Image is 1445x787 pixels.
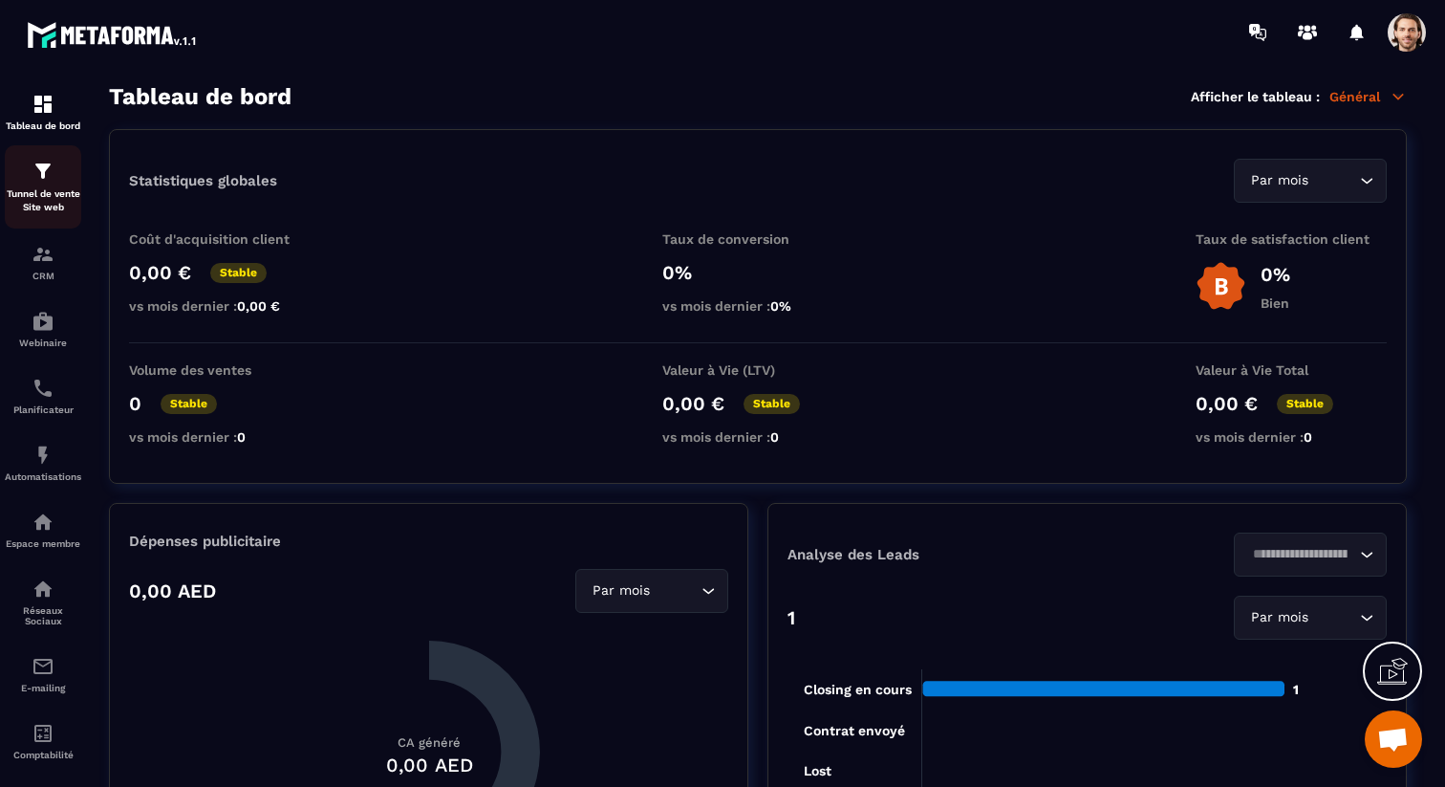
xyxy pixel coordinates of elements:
[5,708,81,775] a: accountantaccountantComptabilité
[129,172,277,189] p: Statistiques globales
[32,377,54,400] img: scheduler
[770,298,791,314] span: 0%
[5,187,81,214] p: Tunnel de vente Site web
[1196,392,1258,415] p: 0,00 €
[1365,710,1422,768] div: Ouvrir le chat
[1312,607,1355,628] input: Search for option
[32,722,54,745] img: accountant
[575,569,728,613] div: Search for option
[5,145,81,229] a: formationformationTunnel de vente Site web
[1196,261,1246,312] img: b-badge-o.b3b20ee6.svg
[129,579,216,602] p: 0,00 AED
[1261,295,1290,311] p: Bien
[5,120,81,131] p: Tableau de bord
[5,338,81,348] p: Webinaire
[662,231,853,247] p: Taux de conversion
[5,271,81,281] p: CRM
[1234,533,1387,577] div: Search for option
[5,641,81,708] a: emailemailE-mailing
[1329,88,1407,105] p: Général
[787,606,795,629] p: 1
[1304,429,1312,445] span: 0
[129,533,728,550] p: Dépenses publicitaire
[804,763,831,778] tspan: Lost
[237,429,246,445] span: 0
[654,580,697,601] input: Search for option
[1196,429,1387,445] p: vs mois dernier :
[32,93,54,116] img: formation
[744,394,800,414] p: Stable
[588,580,654,601] span: Par mois
[804,723,905,739] tspan: Contrat envoyé
[1246,544,1355,565] input: Search for option
[662,429,853,445] p: vs mois dernier :
[129,392,141,415] p: 0
[5,605,81,626] p: Réseaux Sociaux
[1191,89,1320,104] p: Afficher le tableau :
[5,563,81,641] a: social-networksocial-networkRéseaux Sociaux
[5,429,81,496] a: automationsautomationsAutomatisations
[5,496,81,563] a: automationsautomationsEspace membre
[129,261,191,284] p: 0,00 €
[237,298,280,314] span: 0,00 €
[5,295,81,362] a: automationsautomationsWebinaire
[129,429,320,445] p: vs mois dernier :
[5,362,81,429] a: schedulerschedulerPlanificateur
[109,83,291,110] h3: Tableau de bord
[5,471,81,482] p: Automatisations
[1234,159,1387,203] div: Search for option
[787,546,1088,563] p: Analyse des Leads
[662,362,853,378] p: Valeur à Vie (LTV)
[5,229,81,295] a: formationformationCRM
[210,263,267,283] p: Stable
[5,538,81,549] p: Espace membre
[161,394,217,414] p: Stable
[129,298,320,314] p: vs mois dernier :
[804,682,912,698] tspan: Closing en cours
[32,578,54,601] img: social-network
[32,310,54,333] img: automations
[5,78,81,145] a: formationformationTableau de bord
[1261,263,1290,286] p: 0%
[5,750,81,760] p: Comptabilité
[662,298,853,314] p: vs mois dernier :
[1196,231,1387,247] p: Taux de satisfaction client
[32,444,54,467] img: automations
[1196,362,1387,378] p: Valeur à Vie Total
[27,17,199,52] img: logo
[32,655,54,678] img: email
[1246,607,1312,628] span: Par mois
[1312,170,1355,191] input: Search for option
[770,429,779,445] span: 0
[32,243,54,266] img: formation
[5,404,81,415] p: Planificateur
[1234,596,1387,640] div: Search for option
[32,160,54,183] img: formation
[662,392,724,415] p: 0,00 €
[129,362,320,378] p: Volume des ventes
[129,231,320,247] p: Coût d'acquisition client
[5,683,81,693] p: E-mailing
[1246,170,1312,191] span: Par mois
[662,261,853,284] p: 0%
[1277,394,1333,414] p: Stable
[32,511,54,534] img: automations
